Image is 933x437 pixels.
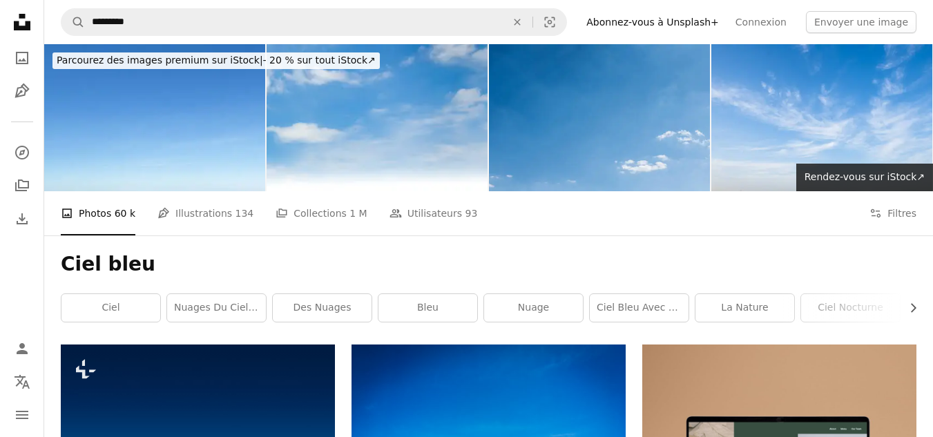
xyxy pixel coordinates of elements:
a: Abonnez-vous à Unsplash+ [578,11,727,33]
a: des nuages [273,294,372,322]
button: faire défiler la liste vers la droite [901,294,916,322]
button: Rechercher sur Unsplash [61,9,85,35]
a: Illustrations [8,77,36,105]
img: Sky Cloud Blue Background Paronama Web Cloudy summer Winter Season Day, Light Beauty Horizon Spri... [267,44,488,191]
span: 93 [465,206,477,221]
span: 134 [235,206,254,221]
a: Explorer [8,139,36,166]
form: Rechercher des visuels sur tout le site [61,8,567,36]
a: nuage [484,294,583,322]
span: 1 M [349,206,367,221]
button: Recherche de visuels [533,9,566,35]
img: Blue sky background. [489,44,710,191]
span: Parcourez des images premium sur iStock | [57,55,263,66]
img: Beau ciel avec des nuages blancs [711,44,932,191]
a: Collections 1 M [276,191,367,235]
a: Collections [8,172,36,200]
button: Filtres [869,191,916,235]
span: Rendez-vous sur iStock ↗ [805,171,925,182]
button: Menu [8,401,36,429]
a: la nature [695,294,794,322]
button: Effacer [502,9,532,35]
a: Utilisateurs 93 [389,191,478,235]
h1: Ciel bleu [61,252,916,277]
a: Ciel bleu avec nuage [590,294,689,322]
button: Envoyer une image [806,11,916,33]
button: Langue [8,368,36,396]
a: ciel nocturne [801,294,900,322]
a: bleu [378,294,477,322]
a: Photos [8,44,36,72]
a: Connexion / S’inscrire [8,335,36,362]
a: Illustrations 134 [157,191,253,235]
a: ciel [61,294,160,322]
a: nuages du ciel bleu [167,294,266,322]
div: - 20 % sur tout iStock ↗ [52,52,380,69]
a: Connexion [727,11,795,33]
a: Parcourez des images premium sur iStock|- 20 % sur tout iStock↗ [44,44,388,77]
a: Rendez-vous sur iStock↗ [796,164,933,191]
img: Ciel bleu en arrière-plan [44,44,265,191]
a: Historique de téléchargement [8,205,36,233]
